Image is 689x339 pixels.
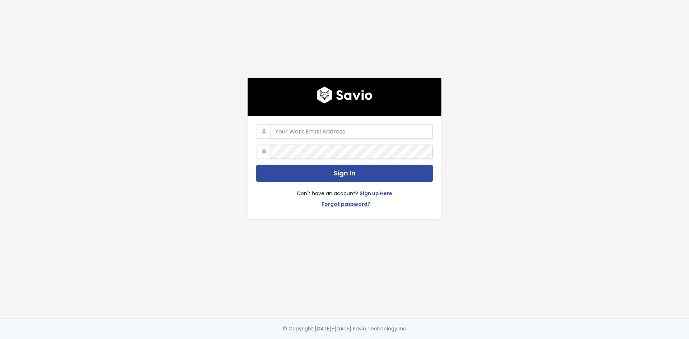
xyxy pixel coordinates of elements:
[317,86,372,104] img: logo600x187.a314fd40982d.png
[271,124,433,139] input: Your Work Email Address
[256,165,433,182] button: Sign In
[256,182,433,210] div: Don't have an account?
[322,200,370,210] a: Forgot password?
[360,189,392,199] a: Sign up Here
[283,324,406,333] div: © Copyright [DATE]-[DATE] Savio Technology Inc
